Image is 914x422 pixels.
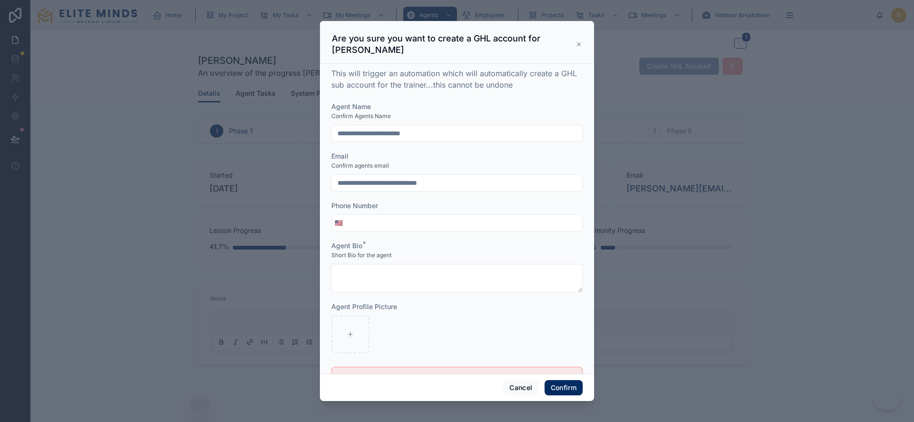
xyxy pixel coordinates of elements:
[331,69,577,90] span: This will trigger an automation which will automatically create a GHL sub account for the trainer...
[331,102,371,111] span: Agent Name
[872,380,903,411] iframe: Botpress
[331,251,392,259] span: Short Bio for the agent
[331,302,397,311] span: Agent Profile Picture
[335,218,343,228] span: 🇺🇸
[332,214,346,231] button: Select Button
[332,33,576,56] h3: Are you sure you want to create a GHL account for [PERSON_NAME]
[331,162,389,170] span: Confirm agents email
[331,241,362,250] span: Agent Bio
[331,201,378,210] span: Phone Number
[331,112,391,120] span: Confirm Agents Name
[503,380,538,395] button: Cancel
[545,380,583,395] button: Confirm
[331,152,348,160] span: Email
